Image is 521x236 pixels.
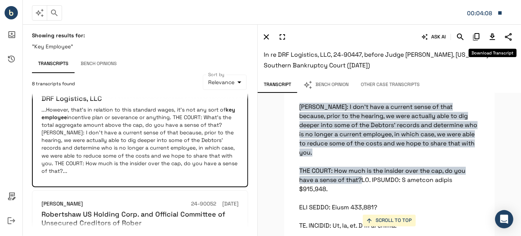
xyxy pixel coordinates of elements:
label: Sort by [208,71,225,78]
button: Bench Opinion [297,77,355,93]
button: Other Case Transcripts [355,77,426,93]
button: SCROLL TO TOP [363,215,416,226]
p: "Key Employee" [32,43,248,50]
button: ASK AI [420,30,448,43]
h6: Showing results for: [32,32,248,39]
p: ...However, that's in relation to this standard wages, it's not any sort of incentive plan or sev... [41,106,239,174]
button: Matter: 080416-1028 [463,5,507,21]
span: 8 transcripts found [32,80,75,88]
div: Open Intercom Messenger [495,210,513,228]
span: In re DRF Logistics, LLC, 24-90447, before Judge [PERSON_NAME], [US_STATE] Southern Bankruptcy Co... [264,51,488,69]
em: key employee [41,106,235,121]
button: Share Transcript [502,30,515,43]
div: Relevance [203,75,247,90]
h6: Robertshaw US Holding Corp. and Official Committee of Unsecured Creditors of Rober [41,210,239,228]
button: Download Transcript [486,30,499,43]
button: Transcript [258,77,297,93]
h6: [PERSON_NAME] [41,200,83,208]
div: Download Transcript [469,49,517,57]
button: Copy Citation [470,30,483,43]
button: Bench Opinions [75,55,123,73]
h6: 24-90052 [191,200,216,208]
button: Search [454,30,467,43]
button: Transcripts [32,55,75,73]
div: Matter: 080416-1028 [467,8,494,18]
h6: DRF Logistics, LLC [41,94,102,103]
h6: [DATE] [222,200,239,208]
